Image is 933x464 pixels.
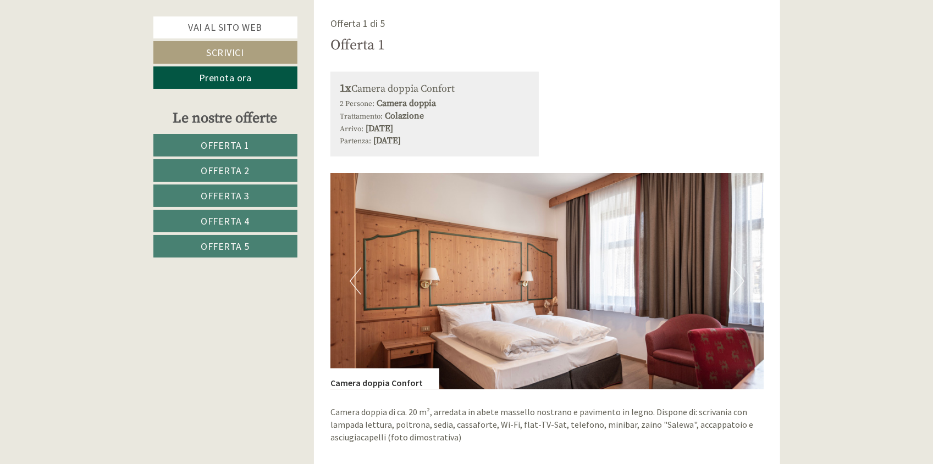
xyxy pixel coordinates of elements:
a: Prenota ora [153,66,297,89]
span: Offerta 1 di 5 [330,17,385,30]
div: Offerta 1 [330,35,385,55]
a: Vai al sito web [153,16,297,38]
button: Previous [350,267,361,295]
div: Camera doppia Confort [340,81,529,97]
small: Partenza: [340,137,371,146]
button: Next [733,267,744,295]
p: Camera doppia di ca. 20 m², arredata in abete massello nostrano e pavimento in legno. Dispone di:... [330,406,764,444]
a: Scrivici [153,41,297,64]
span: Offerta 4 [201,215,250,227]
b: Colazione [385,110,424,121]
img: image [330,173,764,389]
span: Offerta 2 [201,164,250,177]
small: Trattamento: [340,112,383,121]
b: [DATE] [366,123,393,134]
div: Camera doppia Confort [330,368,439,389]
b: Camera doppia [377,98,436,109]
b: [DATE] [373,135,401,146]
span: Offerta 3 [201,189,250,202]
b: 1x [340,82,351,96]
small: Arrivo: [340,125,363,134]
span: Offerta 1 [201,139,250,152]
span: Offerta 5 [201,240,250,253]
small: 2 Persone: [340,99,374,109]
div: Le nostre offerte [153,108,297,128]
